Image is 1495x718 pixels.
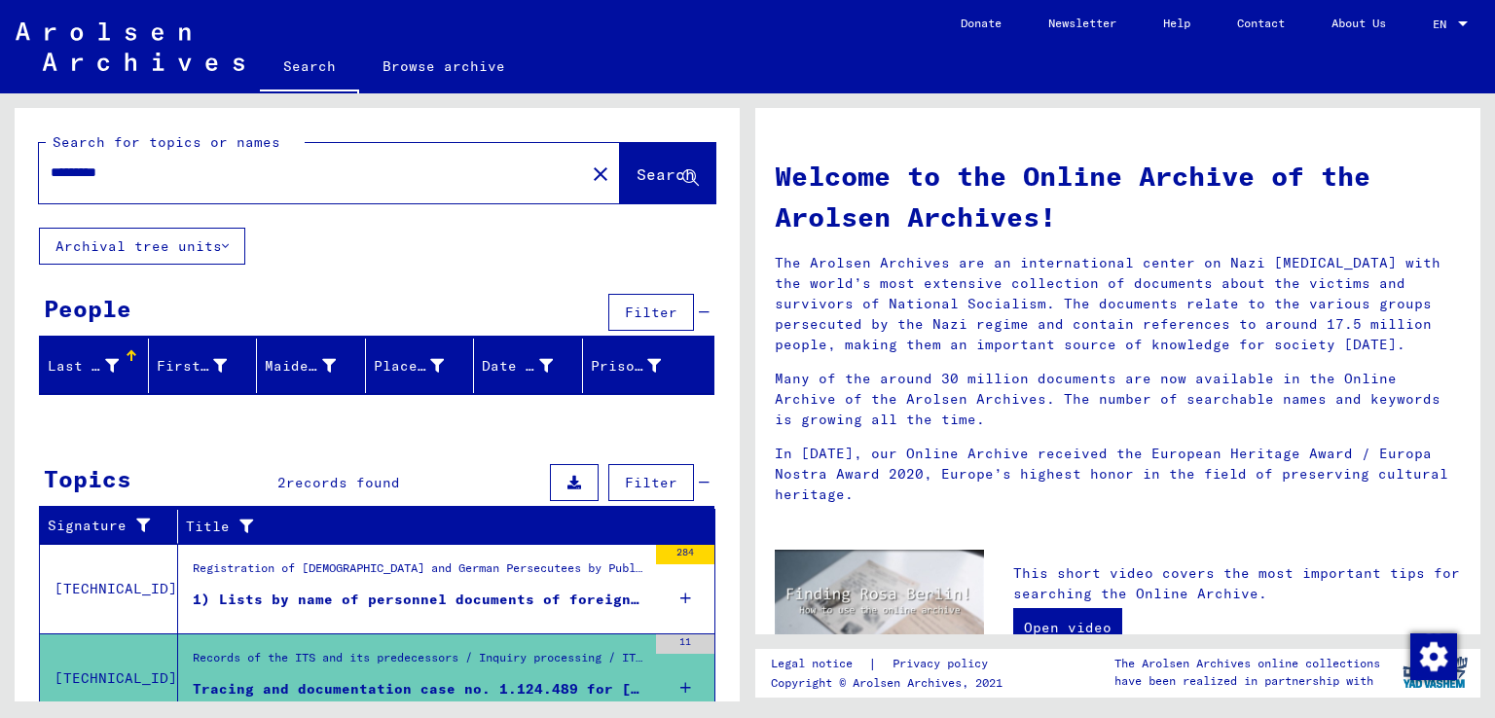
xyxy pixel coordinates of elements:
[589,162,612,186] mat-icon: close
[40,339,149,393] mat-header-cell: Last Name
[775,369,1461,430] p: Many of the around 30 million documents are now available in the Online Archive of the Arolsen Ar...
[771,654,1011,674] div: |
[257,339,366,393] mat-header-cell: Maiden Name
[193,559,646,587] div: Registration of [DEMOGRAPHIC_DATA] and German Persecutees by Public Institutions, Social Securiti...
[186,511,691,542] div: Title
[48,511,177,542] div: Signature
[366,339,475,393] mat-header-cell: Place of Birth
[625,474,677,491] span: Filter
[44,461,131,496] div: Topics
[186,517,667,537] div: Title
[48,356,119,377] div: Last Name
[775,156,1461,237] h1: Welcome to the Online Archive of the Arolsen Archives!
[149,339,258,393] mat-header-cell: First Name
[53,133,280,151] mat-label: Search for topics or names
[193,679,646,700] div: Tracing and documentation case no. 1.124.489 for [PERSON_NAME] born [DEMOGRAPHIC_DATA]
[625,304,677,321] span: Filter
[656,545,714,564] div: 284
[1013,608,1122,647] a: Open video
[771,674,1011,692] p: Copyright © Arolsen Archives, 2021
[656,634,714,654] div: 11
[39,228,245,265] button: Archival tree units
[48,350,148,381] div: Last Name
[591,350,691,381] div: Prisoner #
[48,516,153,536] div: Signature
[771,654,868,674] a: Legal notice
[374,350,474,381] div: Place of Birth
[193,590,646,610] div: 1) Lists by name of personnel documents of foreign workers, who were employed by various - firms ...
[775,444,1461,505] p: In [DATE], our Online Archive received the European Heritage Award / Europa Nostra Award 2020, Eu...
[474,339,583,393] mat-header-cell: Date of Birth
[620,143,715,203] button: Search
[374,356,445,377] div: Place of Birth
[1114,672,1380,690] p: have been realized in partnership with
[40,544,178,633] td: [TECHNICAL_ID]
[637,164,695,184] span: Search
[608,464,694,501] button: Filter
[260,43,359,93] a: Search
[286,474,400,491] span: records found
[877,654,1011,674] a: Privacy policy
[775,550,984,664] img: video.jpg
[16,22,244,71] img: Arolsen_neg.svg
[265,350,365,381] div: Maiden Name
[775,253,1461,355] p: The Arolsen Archives are an international center on Nazi [MEDICAL_DATA] with the world’s most ext...
[44,291,131,326] div: People
[193,649,646,676] div: Records of the ITS and its predecessors / Inquiry processing / ITS case files as of 1947 / Reposi...
[1114,655,1380,672] p: The Arolsen Archives online collections
[1433,18,1454,31] span: EN
[1013,563,1461,604] p: This short video covers the most important tips for searching the Online Archive.
[591,356,662,377] div: Prisoner #
[608,294,694,331] button: Filter
[277,474,286,491] span: 2
[581,154,620,193] button: Clear
[482,350,582,381] div: Date of Birth
[265,356,336,377] div: Maiden Name
[482,356,553,377] div: Date of Birth
[157,356,228,377] div: First Name
[583,339,714,393] mat-header-cell: Prisoner #
[1410,633,1457,680] img: Change consent
[1399,648,1472,697] img: yv_logo.png
[359,43,529,90] a: Browse archive
[157,350,257,381] div: First Name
